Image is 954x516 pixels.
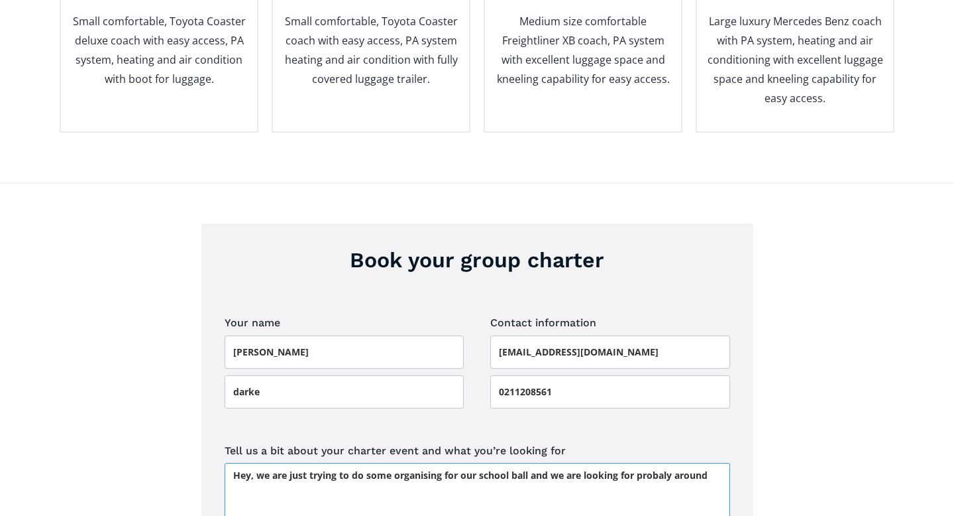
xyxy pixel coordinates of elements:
input: Phone [490,375,730,409]
p: Large luxury Mercedes Benz coach with PA system, heating and air conditioning with excellent lugg... [707,12,883,108]
input: Last name [225,375,464,409]
input: Email [490,336,730,369]
legend: Contact information [490,313,596,332]
legend: Your name [225,313,280,332]
h3: Book your group charter [225,247,730,273]
p: Small comfortable, Toyota Coaster deluxe coach with easy access, PA system, heating and air condi... [71,12,247,89]
label: Tell us a bit about your charter event and what you’re looking for [225,442,730,460]
p: Small comfortable, Toyota Coaster coach with easy access, PA system heating and air condition wit... [283,12,459,89]
p: Medium size comfortable Freightliner XB coach, PA system with excellent luggage space and kneelin... [495,12,671,89]
input: First name [225,336,464,369]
